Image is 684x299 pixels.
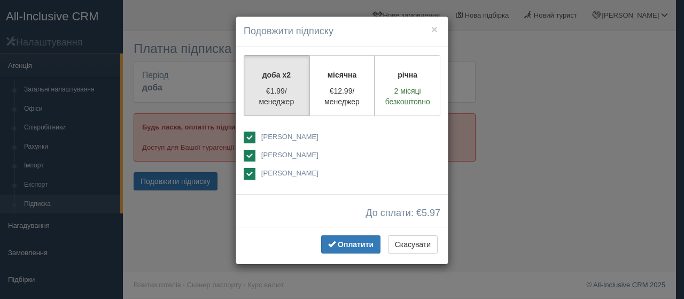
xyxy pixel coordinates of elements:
button: × [431,24,438,35]
p: 2 місяці безкоштовно [382,86,433,107]
p: річна [382,70,433,80]
span: [PERSON_NAME] [261,151,318,159]
p: доба x2 [251,70,302,80]
button: Оплатити [321,235,380,254]
p: €12.99/менеджер [316,86,368,107]
p: €1.99/менеджер [251,86,302,107]
span: Оплатити [338,240,374,249]
h4: Подовжити підписку [244,25,440,39]
span: 5.97 [422,208,440,218]
span: До сплати: € [366,208,440,219]
span: [PERSON_NAME] [261,133,318,141]
span: [PERSON_NAME] [261,169,318,177]
button: Скасувати [388,235,438,254]
p: місячна [316,70,368,80]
